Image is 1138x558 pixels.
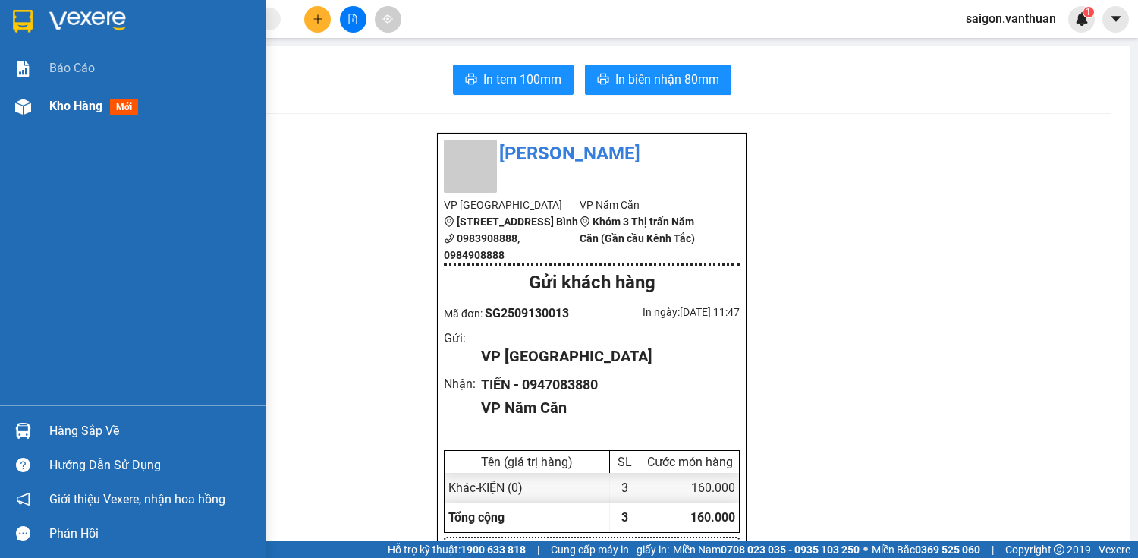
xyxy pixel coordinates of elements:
button: file-add [340,6,366,33]
div: 3 [610,473,640,503]
li: VP Năm Căn [105,65,202,81]
span: notification [16,492,30,506]
div: Phản hồi [49,522,254,545]
span: Cung cấp máy in - giấy in: [551,541,669,558]
span: Báo cáo [49,58,95,77]
span: 1 [1086,7,1091,17]
li: VP [GEOGRAPHIC_DATA] [444,197,580,213]
strong: 0708 023 035 - 0935 103 250 [721,544,860,556]
span: plus [313,14,323,24]
span: Tổng cộng [448,510,505,525]
div: Cước món hàng [644,455,735,469]
span: printer [597,73,609,87]
div: Mã đơn: [444,304,592,323]
span: phone [444,233,454,244]
span: environment [444,216,454,227]
span: copyright [1054,544,1064,555]
b: 0983908888, 0984908888 [444,232,520,261]
span: printer [465,73,477,87]
span: Kho hàng [49,99,102,113]
img: icon-new-feature [1075,12,1089,26]
button: printerIn tem 100mm [453,65,574,95]
div: Gửi : [444,329,481,348]
span: question-circle [16,458,30,472]
li: VP Năm Căn [580,197,715,213]
span: ⚪️ [863,547,868,553]
div: VP Năm Căn [481,396,728,420]
button: aim [375,6,401,33]
strong: 1900 633 818 [461,544,526,556]
img: logo-vxr [13,10,33,33]
strong: 0369 525 060 [915,544,980,556]
span: message [16,526,30,541]
span: Hỗ trợ kỹ thuật: [388,541,526,558]
span: Khác - KIỆN (0) [448,481,523,495]
span: Miền Bắc [872,541,980,558]
div: Nhận : [444,374,481,393]
button: plus [304,6,331,33]
span: caret-down [1109,12,1123,26]
div: Hướng dẫn sử dụng [49,454,254,477]
span: In tem 100mm [483,70,561,89]
b: Khóm 3 Thị trấn Năm Căn (Gần cầu Kênh Tắc) [580,216,695,244]
sup: 1 [1083,7,1094,17]
span: 3 [621,510,628,525]
span: 160.000 [690,510,735,525]
span: SG2509130013 [485,306,569,320]
span: environment [105,84,115,95]
div: In ngày: [DATE] 11:47 [592,304,740,320]
span: aim [382,14,393,24]
span: | [537,541,539,558]
span: file-add [347,14,358,24]
div: 160.000 [640,473,739,503]
button: printerIn biên nhận 80mm [585,65,731,95]
li: VP [GEOGRAPHIC_DATA] [8,65,105,115]
div: SL [614,455,636,469]
span: Giới thiệu Vexere, nhận hoa hồng [49,490,225,509]
div: Gửi khách hàng [444,269,740,298]
button: caret-down [1102,6,1129,33]
div: Hàng sắp về [49,420,254,443]
span: | [992,541,994,558]
span: Miền Nam [673,541,860,558]
div: Tên (giá trị hàng) [448,455,605,469]
span: In biên nhận 80mm [615,70,719,89]
div: TIẾN - 0947083880 [481,374,728,396]
b: Khóm 3 Thị trấn Năm Căn (Gần cầu Kênh Tắc) [105,84,194,129]
span: mới [110,99,138,115]
span: saigon.vanthuan [954,9,1068,28]
span: environment [580,216,590,227]
img: warehouse-icon [15,99,31,115]
img: solution-icon [15,61,31,77]
img: warehouse-icon [15,423,31,439]
b: [STREET_ADDRESS] Bình [457,216,578,228]
div: VP [GEOGRAPHIC_DATA] [481,345,728,368]
li: [PERSON_NAME] [444,140,740,169]
li: [PERSON_NAME] [8,8,220,36]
